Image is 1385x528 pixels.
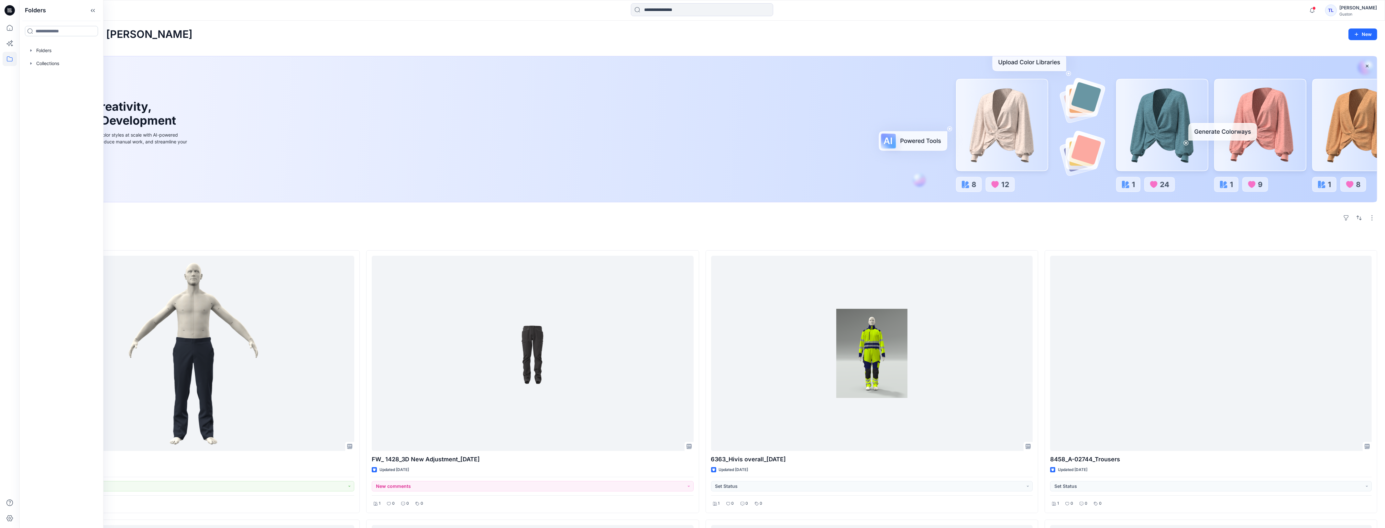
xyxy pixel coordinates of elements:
[27,236,1377,244] h4: Styles
[43,131,189,152] div: Explore ideas faster and recolor styles at scale with AI-powered tools that boost creativity, red...
[406,500,409,507] p: 0
[1085,500,1087,507] p: 0
[1057,500,1059,507] p: 1
[718,500,720,507] p: 1
[421,500,423,507] p: 0
[43,160,189,173] a: Discover more
[746,500,748,507] p: 0
[711,455,1033,464] p: 6363_Hivis overall_[DATE]
[33,256,354,451] a: 8458_A-02744_Trousers
[1325,5,1337,16] div: TL
[711,256,1033,451] a: 6363_Hivis overall_01-09-2025
[33,455,354,464] p: 8458_A-02744_Trousers
[392,500,395,507] p: 0
[372,455,693,464] p: FW_ 1428_3D New Adjustment_[DATE]
[731,500,734,507] p: 0
[43,100,179,128] h1: Unleash Creativity, Speed Up Development
[1058,466,1087,473] p: Updated [DATE]
[1071,500,1073,507] p: 0
[372,256,693,451] a: FW_ 1428_3D New Adjustment_09-09-2025
[1339,12,1377,17] div: Guston
[379,466,409,473] p: Updated [DATE]
[27,28,192,40] h2: Welcome back, [PERSON_NAME]
[379,500,380,507] p: 1
[760,500,763,507] p: 0
[719,466,748,473] p: Updated [DATE]
[1050,455,1372,464] p: 8458_A-02744_Trousers
[1348,28,1377,40] button: New
[1099,500,1102,507] p: 0
[1050,256,1372,451] a: 8458_A-02744_Trousers
[1339,4,1377,12] div: [PERSON_NAME]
